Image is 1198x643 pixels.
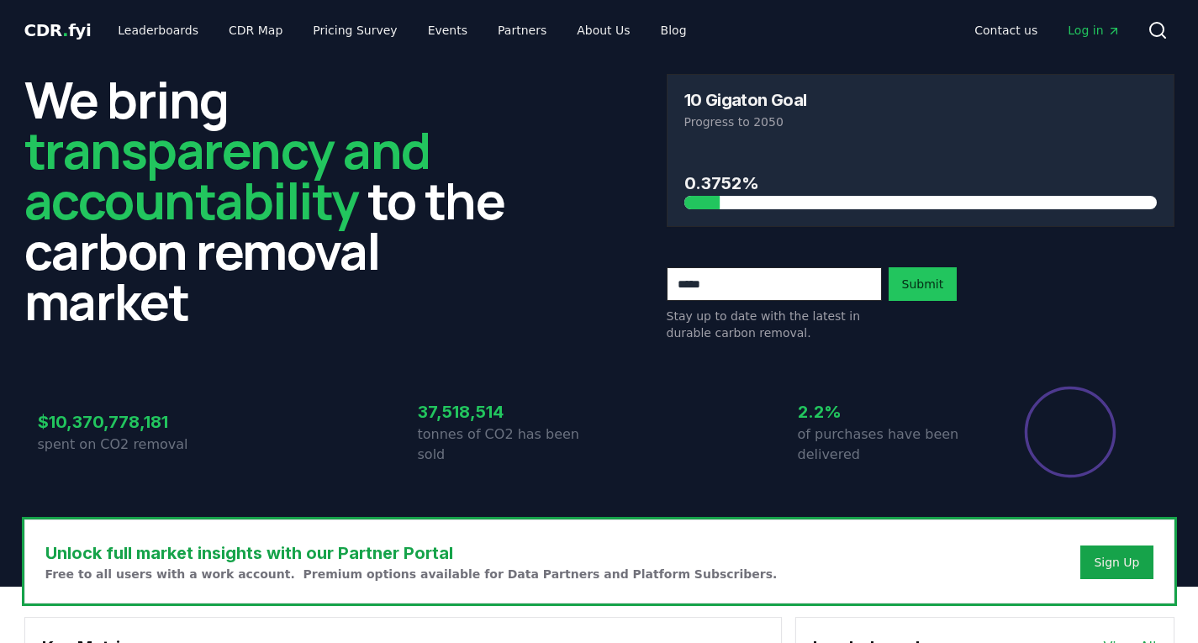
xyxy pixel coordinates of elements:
[961,15,1133,45] nav: Main
[24,20,92,40] span: CDR fyi
[24,18,92,42] a: CDR.fyi
[798,399,979,424] h3: 2.2%
[684,113,1157,130] p: Progress to 2050
[24,74,532,326] h2: We bring to the carbon removal market
[104,15,212,45] a: Leaderboards
[961,15,1051,45] a: Contact us
[45,540,778,566] h3: Unlock full market insights with our Partner Portal
[24,115,430,235] span: transparency and accountability
[104,15,699,45] nav: Main
[667,308,882,341] p: Stay up to date with the latest in durable carbon removal.
[414,15,481,45] a: Events
[1094,554,1139,571] a: Sign Up
[1080,545,1153,579] button: Sign Up
[215,15,296,45] a: CDR Map
[684,92,807,108] h3: 10 Gigaton Goal
[418,399,599,424] h3: 37,518,514
[1054,15,1133,45] a: Log in
[484,15,560,45] a: Partners
[1068,22,1120,39] span: Log in
[299,15,410,45] a: Pricing Survey
[684,171,1157,196] h3: 0.3752%
[418,424,599,465] p: tonnes of CO2 has been sold
[647,15,700,45] a: Blog
[1023,385,1117,479] div: Percentage of sales delivered
[38,409,219,435] h3: $10,370,778,181
[563,15,643,45] a: About Us
[889,267,958,301] button: Submit
[45,566,778,582] p: Free to all users with a work account. Premium options available for Data Partners and Platform S...
[798,424,979,465] p: of purchases have been delivered
[38,435,219,455] p: spent on CO2 removal
[62,20,68,40] span: .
